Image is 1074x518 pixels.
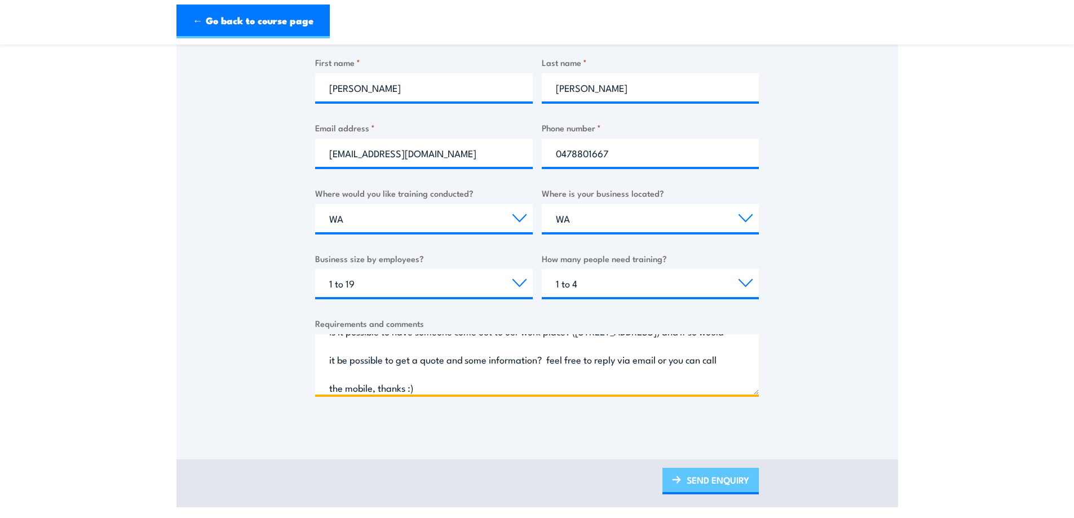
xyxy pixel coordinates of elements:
label: How many people need training? [542,252,759,265]
label: Phone number [542,121,759,134]
a: ← Go back to course page [176,5,330,38]
label: Requirements and comments [315,317,759,330]
label: Business size by employees? [315,252,533,265]
a: SEND ENQUIRY [662,468,759,494]
label: Last name [542,56,759,69]
label: Email address [315,121,533,134]
label: Where is your business located? [542,187,759,200]
label: Where would you like training conducted? [315,187,533,200]
label: First name [315,56,533,69]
